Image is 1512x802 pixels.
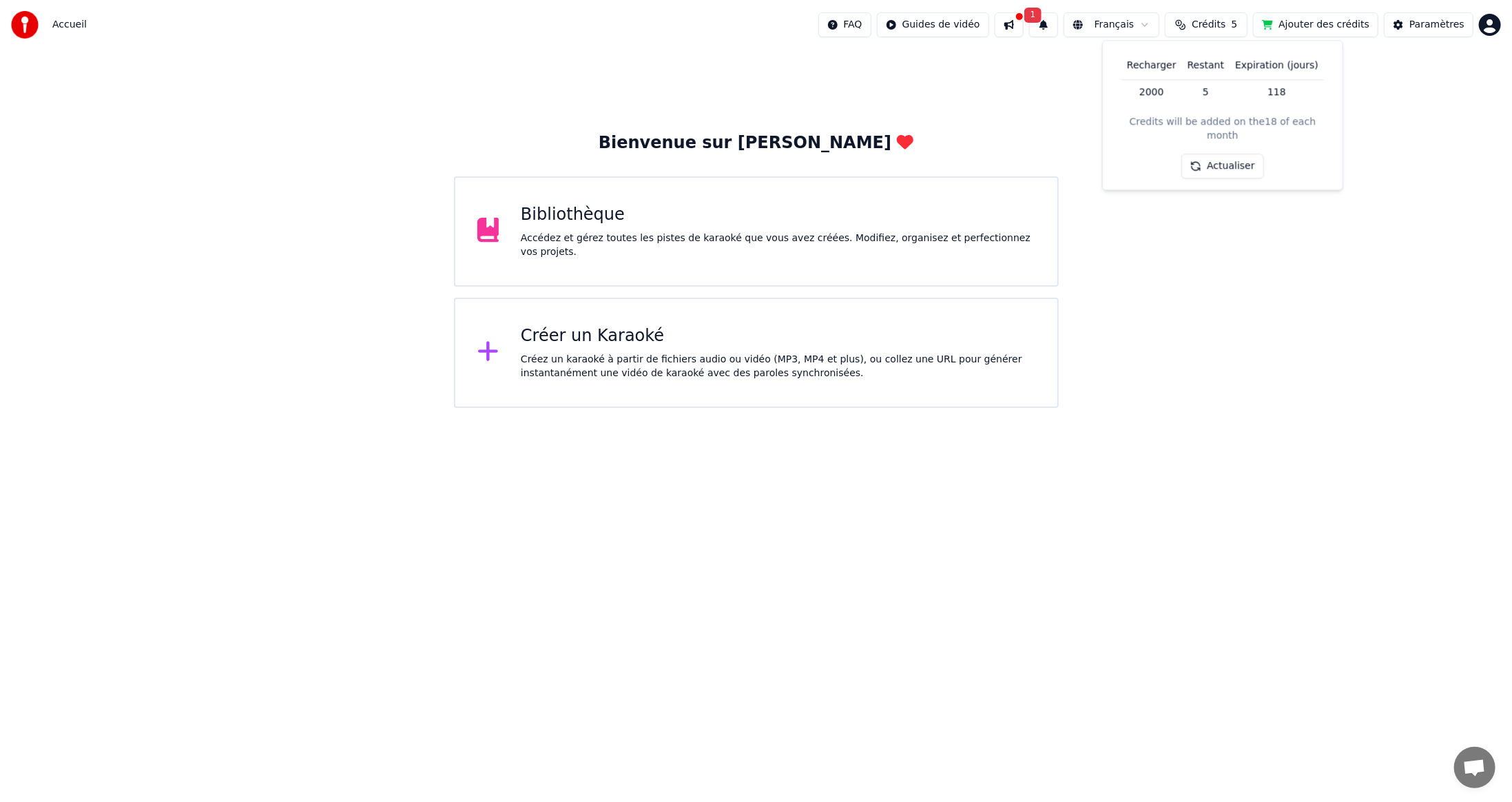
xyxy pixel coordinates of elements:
[1230,52,1324,79] th: Expiration (jours)
[1181,154,1263,179] button: Actualiser
[1230,79,1324,104] td: 118
[1232,18,1238,32] span: 5
[1192,18,1225,32] span: Crédits
[599,132,913,154] div: Bienvenue sur [PERSON_NAME]
[521,204,1035,226] div: Bibliothèque
[1024,8,1042,23] span: 1
[1121,79,1182,104] td: 2000
[1454,747,1495,788] div: Ouvrir le chat
[1121,52,1182,79] th: Recharger
[11,11,39,39] img: youka
[1182,79,1230,104] td: 5
[52,18,87,32] span: Accueil
[1253,12,1378,37] button: Ajouter des crédits
[1114,116,1332,143] div: Credits will be added on the 18 of each month
[521,232,1035,259] div: Accédez et gérez toutes les pistes de karaoké que vous avez créées. Modifiez, organisez et perfec...
[521,325,1035,347] div: Créer un Karaoké
[1182,52,1230,79] th: Restant
[818,12,871,37] button: FAQ
[877,12,989,37] button: Guides de vidéo
[1165,12,1247,37] button: Crédits5
[52,18,87,32] nav: breadcrumb
[521,353,1035,380] div: Créez un karaoké à partir de fichiers audio ou vidéo (MP3, MP4 et plus), ou collez une URL pour g...
[1029,12,1058,37] button: 1
[1384,12,1473,37] button: Paramètres
[1409,18,1464,32] div: Paramètres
